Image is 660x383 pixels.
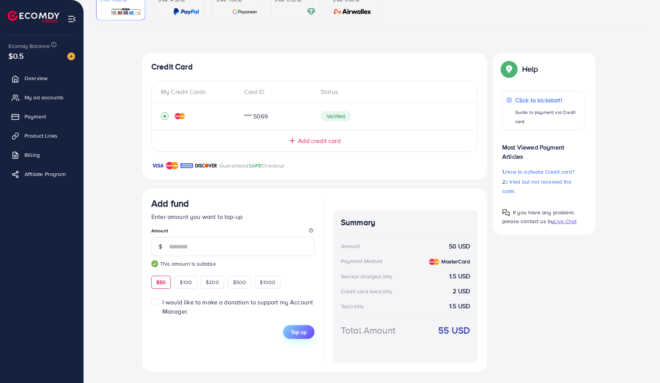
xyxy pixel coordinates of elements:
[505,168,574,176] span: How to activate Credit card?
[341,273,395,280] div: Service charge
[151,260,314,268] small: This amount is suitable
[151,198,189,209] h3: Add fund
[515,108,581,126] p: Guide to payment via Credit card
[502,209,510,217] img: Popup guide
[554,217,576,225] span: Live Chat
[341,242,360,250] div: Amount
[249,162,262,169] span: SAFE
[151,260,158,267] img: guide
[6,90,78,105] a: My ad accounts
[283,325,314,339] button: Top up
[331,7,374,16] img: card
[378,274,392,280] small: (3.00%)
[449,242,470,251] strong: 50 USD
[8,50,24,61] span: $0.5
[232,7,257,16] img: card
[341,257,382,265] div: Payment Method
[502,178,572,195] span: I tried but not received the code.
[6,128,78,143] a: Product Links
[25,132,57,140] span: Product Links
[111,7,141,16] img: card
[162,298,313,315] span: I would like to make a donation to support my Account Manager.
[25,94,64,101] span: My ad accounts
[175,113,185,119] img: credit
[8,11,59,23] img: logo
[341,302,366,310] div: Tax
[377,289,392,295] small: (4.00%)
[307,7,316,16] img: card
[151,227,314,237] legend: Amount
[180,278,192,286] span: $100
[6,147,78,163] a: Billing
[25,113,46,120] span: Payment
[453,287,470,296] strong: 2 USD
[180,161,193,170] img: brand
[156,278,166,286] span: $50
[502,209,575,225] span: If you have any problem, please contact us by
[522,64,538,74] p: Help
[515,95,581,105] p: Click to kickstart!
[6,71,78,86] a: Overview
[502,136,585,161] p: Most Viewed Payment Articles
[449,272,470,281] strong: 1.5 USD
[291,328,307,336] span: Top up
[349,304,364,310] small: (3.00%)
[298,136,340,145] span: Add credit card
[151,212,314,221] p: Enter amount you want to top-up
[238,87,315,96] div: Card ID
[449,302,470,311] strong: 1.5 USD
[233,278,246,286] span: $500
[173,7,199,16] img: card
[161,87,238,96] div: My Credit Cards
[6,109,78,124] a: Payment
[151,62,478,72] h4: Credit Card
[341,324,395,337] div: Total Amount
[260,278,275,286] span: $1000
[429,259,439,265] img: credit
[25,170,66,178] span: Affiliate Program
[25,74,47,82] span: Overview
[502,177,585,196] p: 2.
[502,167,585,176] p: 1.
[627,348,654,377] iframe: Chat
[67,15,76,23] img: menu
[195,161,217,170] img: brand
[341,218,470,227] h4: Summary
[25,151,40,159] span: Billing
[321,111,351,121] span: Verified
[341,288,395,295] div: Credit card fee
[161,112,169,120] svg: record circle
[166,161,179,170] img: brand
[151,161,164,170] img: brand
[8,42,50,50] span: Ecomdy Balance
[502,62,516,76] img: Popup guide
[314,87,468,96] div: Status
[6,166,78,182] a: Affiliate Program
[67,53,75,60] img: image
[219,161,285,170] p: Guaranteed Checkout
[438,324,470,337] strong: 55 USD
[206,278,219,286] span: $200
[441,258,470,265] strong: MasterCard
